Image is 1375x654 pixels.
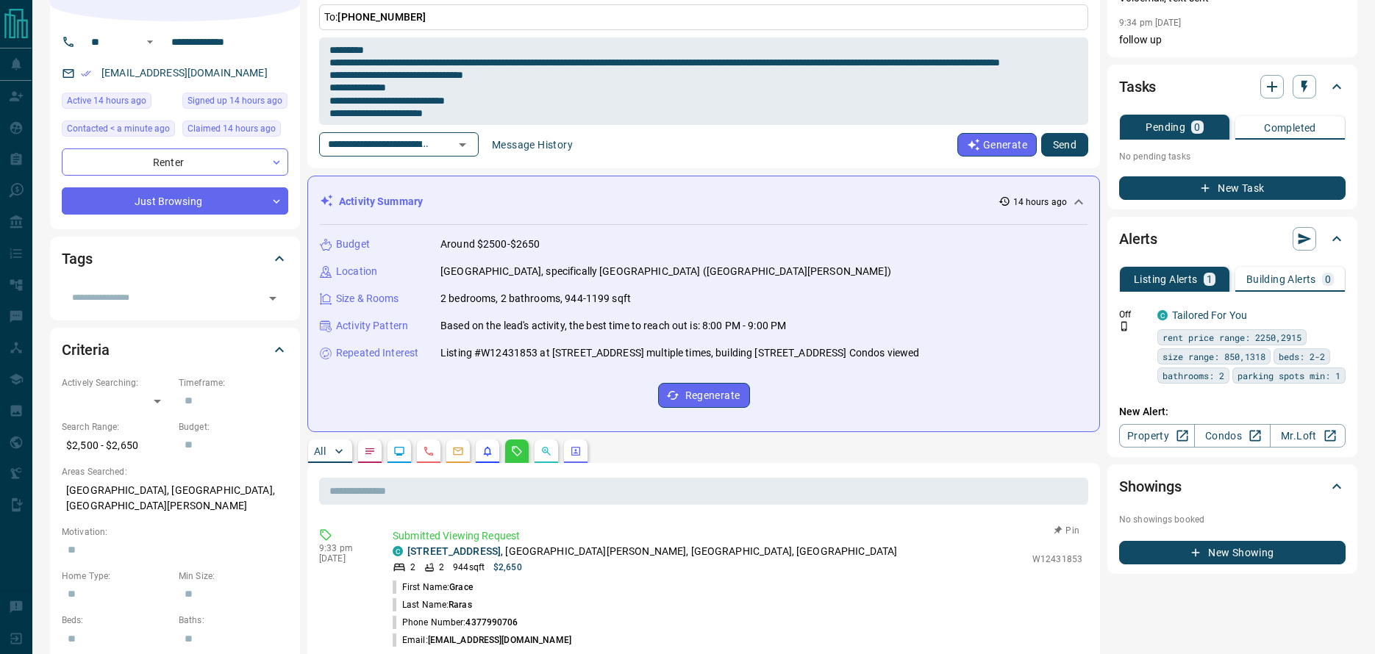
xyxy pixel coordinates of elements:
[1207,274,1212,284] p: 1
[428,635,571,645] span: [EMAIL_ADDRESS][DOMAIN_NAME]
[62,241,288,276] div: Tags
[62,247,92,270] h2: Tags
[1162,330,1301,345] span: rent price range: 2250,2915
[440,345,919,361] p: Listing #W12431853 at [STREET_ADDRESS] multiple times, building [STREET_ADDRESS] Condos viewed
[336,291,399,306] p: Size & Rooms
[1119,321,1129,331] svg: Push Notification Only
[1119,176,1346,200] button: New Task
[141,33,159,51] button: Open
[62,338,110,362] h2: Criteria
[440,318,786,334] p: Based on the lead's activity, the best time to reach out is: 8:00 PM - 9:00 PM
[1119,513,1346,526] p: No showings booked
[62,569,171,583] p: Home Type:
[1325,274,1331,284] p: 0
[440,264,891,279] p: [GEOGRAPHIC_DATA], specifically [GEOGRAPHIC_DATA] ([GEOGRAPHIC_DATA][PERSON_NAME])
[1046,524,1088,537] button: Pin
[1119,75,1156,98] h2: Tasks
[482,445,493,457] svg: Listing Alerts
[1162,368,1224,383] span: bathrooms: 2
[1013,195,1067,209] p: 14 hours ago
[67,121,170,136] span: Contacted < a minute ago
[320,188,1087,215] div: Activity Summary14 hours ago
[319,543,371,553] p: 9:33 pm
[393,633,571,647] p: Email:
[1119,404,1346,420] p: New Alert:
[1041,133,1088,157] button: Send
[319,553,371,564] p: [DATE]
[337,11,426,23] span: [PHONE_NUMBER]
[179,376,288,389] p: Timeframe:
[339,194,423,209] p: Activity Summary
[1172,309,1247,321] a: Tailored For You
[393,528,1082,544] p: Submitted Viewing Request
[179,420,288,434] p: Budget:
[493,561,522,574] p: $2,650
[393,598,472,611] p: Last Name:
[1119,469,1346,504] div: Showings
[62,478,288,518] p: [GEOGRAPHIC_DATA], [GEOGRAPHIC_DATA], [GEOGRAPHIC_DATA][PERSON_NAME]
[1119,32,1346,48] p: follow up
[1119,541,1346,564] button: New Showing
[452,134,473,155] button: Open
[540,445,552,457] svg: Opportunities
[314,446,326,456] p: All
[449,600,472,610] span: Raras
[179,569,288,583] p: Min Size:
[1237,368,1340,383] span: parking spots min: 1
[1134,274,1198,284] p: Listing Alerts
[511,445,523,457] svg: Requests
[449,582,473,592] span: Grace
[336,318,408,334] p: Activity Pattern
[101,67,268,79] a: [EMAIL_ADDRESS][DOMAIN_NAME]
[1119,221,1346,256] div: Alerts
[182,93,288,113] div: Mon Oct 13 2025
[319,4,1088,30] p: To:
[423,445,435,457] svg: Calls
[440,237,540,252] p: Around $2500-$2650
[1119,308,1149,321] p: Off
[1119,227,1157,251] h2: Alerts
[452,445,464,457] svg: Emails
[1119,424,1195,448] a: Property
[407,544,897,559] p: , [GEOGRAPHIC_DATA][PERSON_NAME], [GEOGRAPHIC_DATA], [GEOGRAPHIC_DATA]
[1119,145,1346,168] p: No pending tasks
[410,561,415,574] p: 2
[187,121,276,136] span: Claimed 14 hours ago
[62,420,171,434] p: Search Range:
[1194,122,1200,132] p: 0
[187,93,282,108] span: Signed up 14 hours ago
[453,561,485,574] p: 944 sqft
[407,545,501,557] a: [STREET_ADDRESS]
[1194,424,1270,448] a: Condos
[336,237,370,252] p: Budget
[1270,424,1346,448] a: Mr.Loft
[1119,18,1182,28] p: 9:34 pm [DATE]
[62,376,171,389] p: Actively Searching:
[364,445,376,457] svg: Notes
[1119,475,1182,498] h2: Showings
[393,616,518,629] p: Phone Number:
[62,332,288,367] div: Criteria
[62,614,171,627] p: Beds:
[465,617,518,628] span: 4377990706
[179,614,288,627] p: Baths:
[67,93,146,108] span: Active 14 hours ago
[336,345,418,361] p: Repeated Interest
[957,133,1037,157] button: Generate
[393,581,473,594] p: First Name:
[440,291,631,306] p: 2 bedrooms, 2 bathrooms, 944-1199 sqft
[62,465,288,478] p: Areas Searched:
[62,121,175,141] div: Tue Oct 14 2025
[182,121,288,141] div: Mon Oct 13 2025
[81,68,91,79] svg: Email Verified
[1119,69,1346,104] div: Tasks
[1246,274,1316,284] p: Building Alerts
[1279,349,1325,364] span: beds: 2-2
[336,264,377,279] p: Location
[62,93,175,113] div: Mon Oct 13 2025
[62,148,288,176] div: Renter
[483,133,582,157] button: Message History
[62,187,288,215] div: Just Browsing
[62,525,288,539] p: Motivation:
[1032,553,1082,566] p: W12431853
